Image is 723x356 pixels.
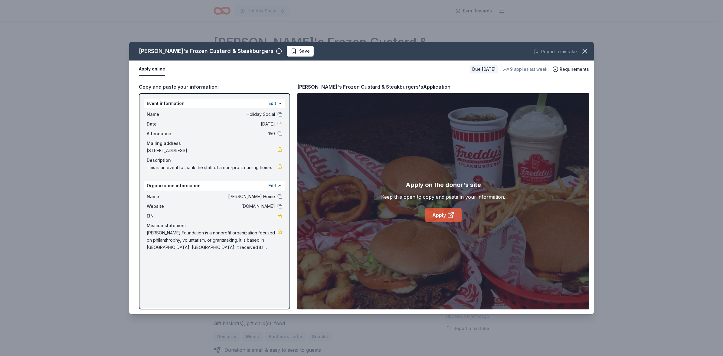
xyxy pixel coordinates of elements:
[147,222,282,229] div: Mission statement
[534,48,577,55] button: Report a mistake
[381,193,505,201] div: Keep this open to copy and paste in your information.
[552,66,589,73] button: Requirements
[147,130,187,137] span: Attendance
[187,111,275,118] span: Holiday Social
[187,120,275,128] span: [DATE]
[287,46,314,57] button: Save
[297,83,450,91] div: [PERSON_NAME]'s Frozen Custard & Steakburgers's Application
[147,164,277,171] span: This is an event to thank the staff of a non-profit nursing home.
[139,83,290,91] div: Copy and paste your information:
[268,100,276,107] button: Edit
[147,203,187,210] span: Website
[139,63,165,76] button: Apply online
[144,99,285,108] div: Event information
[147,193,187,200] span: Name
[147,111,187,118] span: Name
[560,66,589,73] span: Requirements
[147,212,187,220] span: EIN
[147,147,277,154] span: [STREET_ADDRESS]
[147,140,282,147] div: Mailing address
[470,65,498,73] div: Due [DATE]
[147,120,187,128] span: Date
[147,157,282,164] div: Description
[139,46,273,56] div: [PERSON_NAME]'s Frozen Custard & Steakburgers
[187,203,275,210] span: [DOMAIN_NAME]
[268,182,276,189] button: Edit
[503,66,548,73] div: 9 applies last week
[144,181,285,191] div: Organization information
[187,130,275,137] span: 150
[425,208,462,222] a: Apply
[147,229,277,251] span: [PERSON_NAME] Foundation is a nonprofit organization focused on philanthrophy, voluntarism, or gr...
[299,47,310,55] span: Save
[187,193,275,200] span: [PERSON_NAME] Home
[406,180,481,190] div: Apply on the donor's site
